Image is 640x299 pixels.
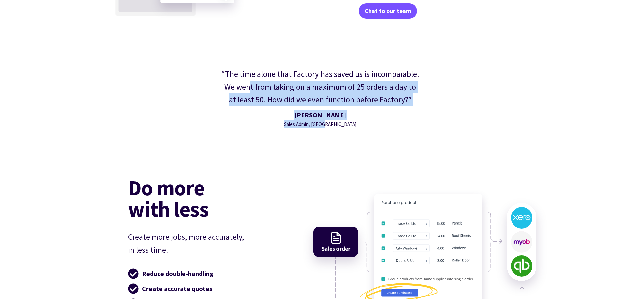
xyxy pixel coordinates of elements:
div: “The time alone that Factory has saved us is incomparable. We went from taking on a maximum of 25... [221,68,420,106]
div: Sales Admin, [GEOGRAPHIC_DATA] [284,120,356,128]
a: Chat to our team [359,3,417,19]
strong: Create accurate quotes [142,284,212,293]
h2: Do more with less [128,177,282,220]
p: Create more jobs, more accurately, in less time. [128,231,282,256]
iframe: Chat Widget [607,267,640,299]
strong: Reduce double-handling [142,269,214,278]
strong: [PERSON_NAME] [294,111,346,119]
